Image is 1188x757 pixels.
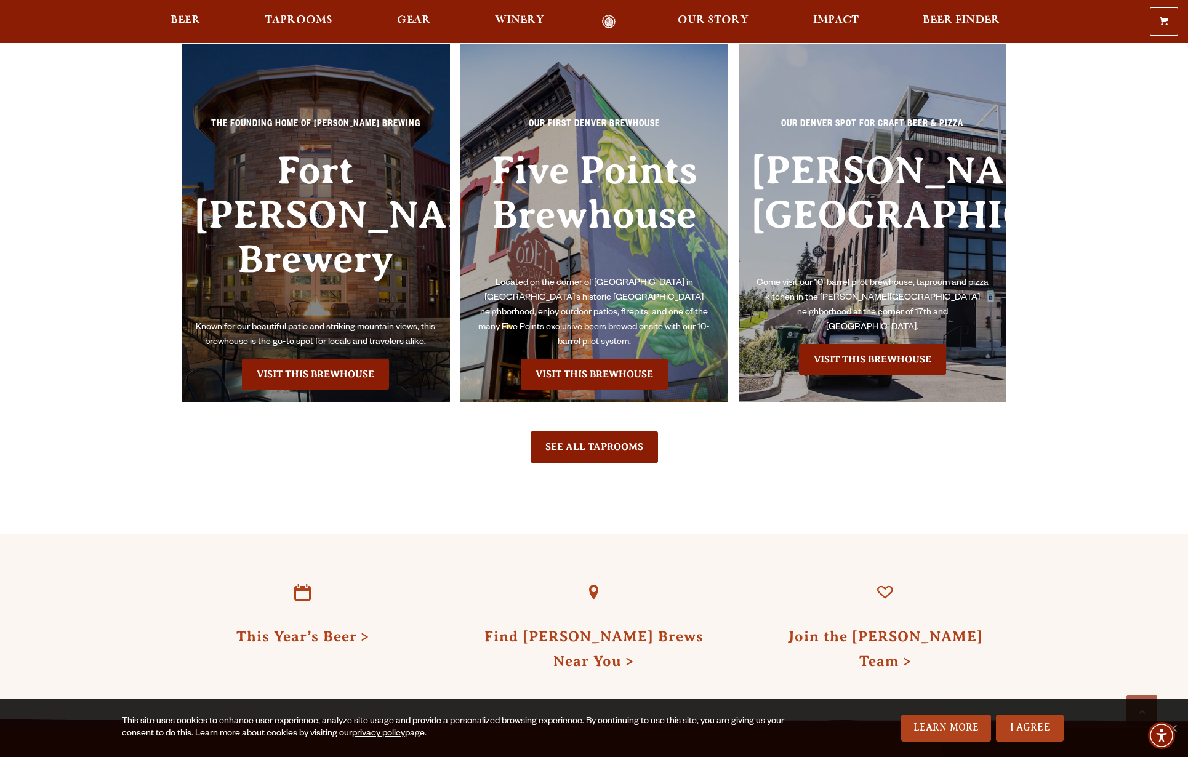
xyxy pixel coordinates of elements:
a: I Agree [996,715,1064,742]
span: Winery [495,15,544,25]
p: Our First Denver Brewhouse [472,118,716,140]
h3: [PERSON_NAME][GEOGRAPHIC_DATA] [751,148,995,277]
span: Taprooms [265,15,332,25]
a: Visit the Fort Collin's Brewery & Taproom [242,359,389,390]
a: Find [PERSON_NAME] BrewsNear You [484,628,704,669]
span: Beer Finder [923,15,1000,25]
a: Join the Odell Team [857,564,913,621]
span: Gear [397,15,431,25]
h3: Fort [PERSON_NAME] Brewery [194,148,438,321]
a: Impact [805,15,867,29]
p: Come visit our 10-barrel pilot brewhouse, taproom and pizza kitchen in the [PERSON_NAME][GEOGRAPH... [751,276,995,335]
a: Join the [PERSON_NAME] Team [788,628,983,669]
a: See All Taprooms [531,431,658,462]
span: Our Story [678,15,749,25]
a: Scroll to top [1126,695,1157,726]
p: Known for our beautiful patio and striking mountain views, this brewhouse is the go-to spot for l... [194,321,438,350]
a: Beer Finder [915,15,1008,29]
div: Accessibility Menu [1148,722,1175,749]
a: Visit the Five Points Brewhouse [521,359,668,390]
a: Odell Home [585,15,632,29]
a: Learn More [901,715,992,742]
p: Our Denver spot for craft beer & pizza [751,118,995,140]
a: This Year’s Beer [236,628,369,644]
span: Beer [171,15,201,25]
h3: Five Points Brewhouse [472,148,716,277]
a: Taprooms [257,15,340,29]
a: Find Odell Brews Near You [566,564,622,621]
a: This Year’s Beer [275,564,331,621]
span: Impact [813,15,859,25]
a: Beer [163,15,209,29]
div: This site uses cookies to enhance user experience, analyze site usage and provide a personalized ... [122,716,798,740]
a: Winery [487,15,552,29]
a: Gear [389,15,439,29]
a: Visit the Sloan’s Lake Brewhouse [799,344,946,375]
p: The Founding Home of [PERSON_NAME] Brewing [194,118,438,140]
p: Located on the corner of [GEOGRAPHIC_DATA] in [GEOGRAPHIC_DATA]’s historic [GEOGRAPHIC_DATA] neig... [472,276,716,350]
a: privacy policy [352,729,405,739]
a: Our Story [670,15,757,29]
